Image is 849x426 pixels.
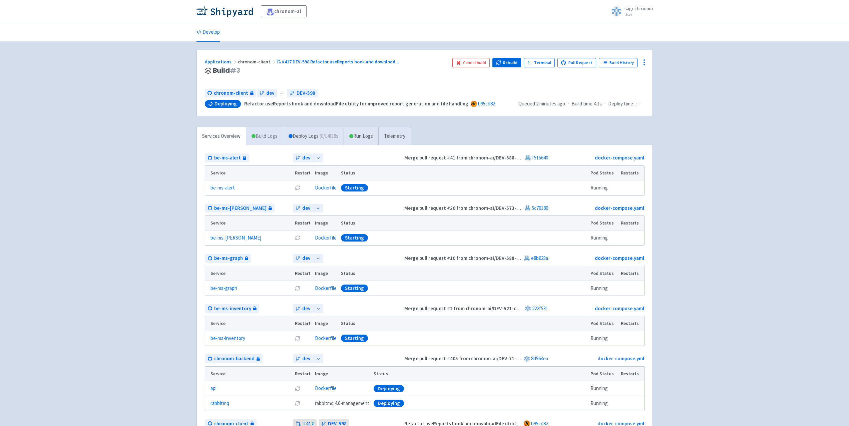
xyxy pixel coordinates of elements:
span: rabbitmq:4.0-management [315,400,369,407]
td: Running [588,180,618,195]
a: dev [293,204,313,213]
a: dev [293,304,313,313]
a: Applications [205,59,238,65]
a: e8b623a [531,255,548,261]
strong: Merge pull request #20 from chronom-ai/DEV-573-add-azure-cost-categories [404,205,578,211]
a: chronom-backend [205,354,263,363]
th: Image [313,216,339,231]
button: Restart pod [295,401,300,406]
strong: Merge pull request #41 from chronom-ai/DEV-588-fix-anomaly-severity-type [404,154,575,161]
button: Restart pod [295,336,300,341]
th: Pod Status [588,367,618,381]
strong: Merge pull request #10 from chronom-ai/DEV-588-fix-anomaly-query [404,255,557,261]
th: Service [205,216,293,231]
th: Status [371,367,588,381]
a: chronom-ai [261,5,307,17]
th: Restart [293,367,313,381]
span: -:-- [634,100,641,108]
div: Starting [341,234,368,242]
th: Restarts [618,367,644,381]
th: Image [313,316,339,331]
a: be-ms-inventory [205,304,259,313]
a: Telemetry [378,127,411,145]
th: Restart [293,266,313,281]
span: dev [302,305,310,313]
button: Restart pod [295,386,300,391]
span: Build time [571,100,592,108]
th: Status [339,316,588,331]
th: Restart [293,316,313,331]
a: be-ms-graph [205,254,251,263]
a: docker-compose.yaml [595,154,644,161]
th: Service [205,166,293,180]
span: chronom-client [238,59,277,65]
a: dev [257,89,277,98]
a: Services Overview [197,127,246,145]
th: Image [313,367,371,381]
th: Status [339,166,588,180]
span: chronom-client [214,89,248,97]
th: Restart [293,166,313,180]
th: Pod Status [588,166,618,180]
button: Restart pod [295,286,300,291]
a: sagi-chronom User [607,6,653,17]
a: Dockerfile [315,335,337,341]
a: docker-compose.yaml [595,255,644,261]
span: dev [302,355,310,363]
div: · · [518,100,645,108]
span: DEV-598 [297,89,315,97]
strong: Merge pull request #2 from chronom-ai/DEV-521-create-the-inventory-backend [404,305,582,312]
button: Cancel build [452,58,490,67]
a: dev [293,354,313,363]
a: Terminal [524,58,555,67]
span: Deploy time [608,100,633,108]
a: Build History [599,58,638,67]
a: Dockerfile [315,235,337,241]
a: Build Logs [246,127,283,145]
button: Restart pod [295,185,300,190]
th: Image [313,166,339,180]
span: be-ms-inventory [214,305,251,313]
a: be-ms-alert [210,184,235,192]
span: be-ms-graph [214,255,243,262]
strong: Merge pull request #405 from chronom-ai/DEV-71-scan-azure-firewall [404,355,560,362]
a: be-ms-graph [210,285,237,292]
th: Service [205,266,293,281]
a: 8d564ea [531,355,548,362]
a: Dockerfile [315,285,337,291]
span: Queued [518,100,565,107]
a: rabbitmq [210,400,229,407]
a: 222f531 [532,305,548,312]
span: ← [280,89,285,97]
a: 5c79180 [532,205,548,211]
a: be-ms-[PERSON_NAME] [205,204,275,213]
span: dev [302,154,310,162]
div: Deploying [374,385,404,392]
a: api [210,385,217,392]
a: dev [293,254,313,263]
a: docker-compose.yaml [595,305,644,312]
th: Restarts [618,216,644,231]
a: f515640 [532,154,548,161]
a: Dockerfile [315,385,337,391]
div: Starting [341,184,368,191]
span: Build [213,67,240,74]
span: dev [302,204,310,212]
td: Running [588,281,618,296]
div: Starting [341,285,368,292]
a: #417 DEV-598 Refactor useReports hook and download... [277,59,401,65]
a: dev [293,153,313,162]
strong: Refactor useReports hook and downloadFile utility for improved report generation and file handling [244,100,468,107]
a: docker-compose.yaml [595,205,644,211]
img: Shipyard logo [196,6,253,17]
button: Restart pod [295,235,300,241]
a: Pull Request [557,58,596,67]
a: DEV-598 [287,89,318,98]
th: Pod Status [588,316,618,331]
small: User [624,12,653,17]
th: Image [313,266,339,281]
th: Restart [293,216,313,231]
span: sagi-chronom [624,5,653,12]
th: Service [205,316,293,331]
span: ( 0 / 14 ) 38s [320,132,338,140]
